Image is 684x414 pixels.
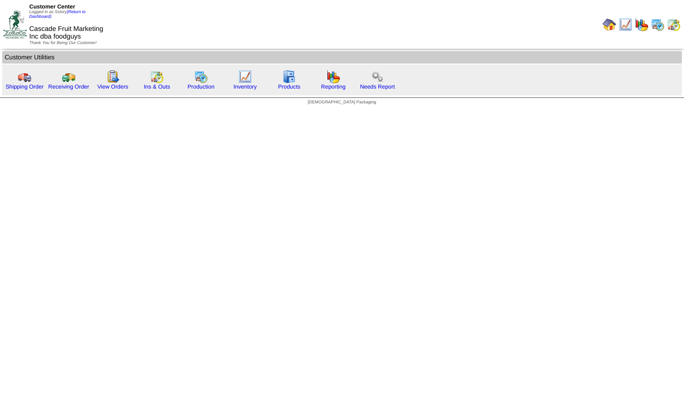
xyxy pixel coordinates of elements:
[603,18,616,31] img: home.gif
[6,83,44,90] a: Shipping Order
[29,25,103,40] span: Cascade Fruit Marketing Inc dba foodguys
[321,83,346,90] a: Reporting
[3,10,27,39] img: ZoRoCo_Logo(Green%26Foil)%20jpg.webp
[194,70,208,83] img: calendarprod.gif
[48,83,89,90] a: Receiving Order
[150,70,164,83] img: calendarinout.gif
[29,10,86,19] span: Logged in as Sstory
[282,70,296,83] img: cabinet.gif
[187,83,215,90] a: Production
[371,70,384,83] img: workflow.png
[234,83,257,90] a: Inventory
[2,51,682,64] td: Customer Utilities
[29,41,97,45] span: Thank You for Being Our Customer!
[360,83,395,90] a: Needs Report
[651,18,664,31] img: calendarprod.gif
[327,70,340,83] img: graph.gif
[238,70,252,83] img: line_graph.gif
[29,10,86,19] a: (Return to Dashboard)
[29,3,75,10] span: Customer Center
[144,83,170,90] a: Ins & Outs
[106,70,120,83] img: workorder.gif
[18,70,31,83] img: truck.gif
[619,18,632,31] img: line_graph.gif
[97,83,128,90] a: View Orders
[635,18,648,31] img: graph.gif
[667,18,681,31] img: calendarinout.gif
[308,100,376,105] span: [DEMOGRAPHIC_DATA] Packaging
[278,83,301,90] a: Products
[62,70,75,83] img: truck2.gif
